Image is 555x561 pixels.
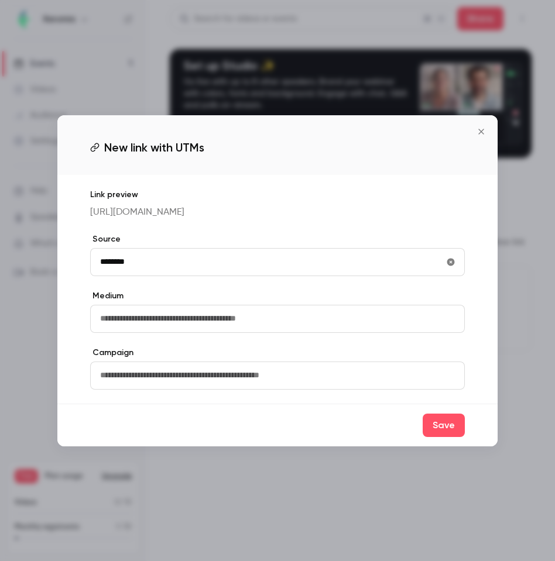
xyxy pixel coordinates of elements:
button: Close [470,120,493,143]
label: Source [90,233,465,245]
p: Link preview [90,189,465,201]
button: utmSource [441,253,460,271]
label: Campaign [90,347,465,359]
button: Save [423,414,465,437]
span: New link with UTMs [104,139,204,156]
label: Medium [90,290,465,302]
p: [URL][DOMAIN_NAME] [90,205,465,219]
